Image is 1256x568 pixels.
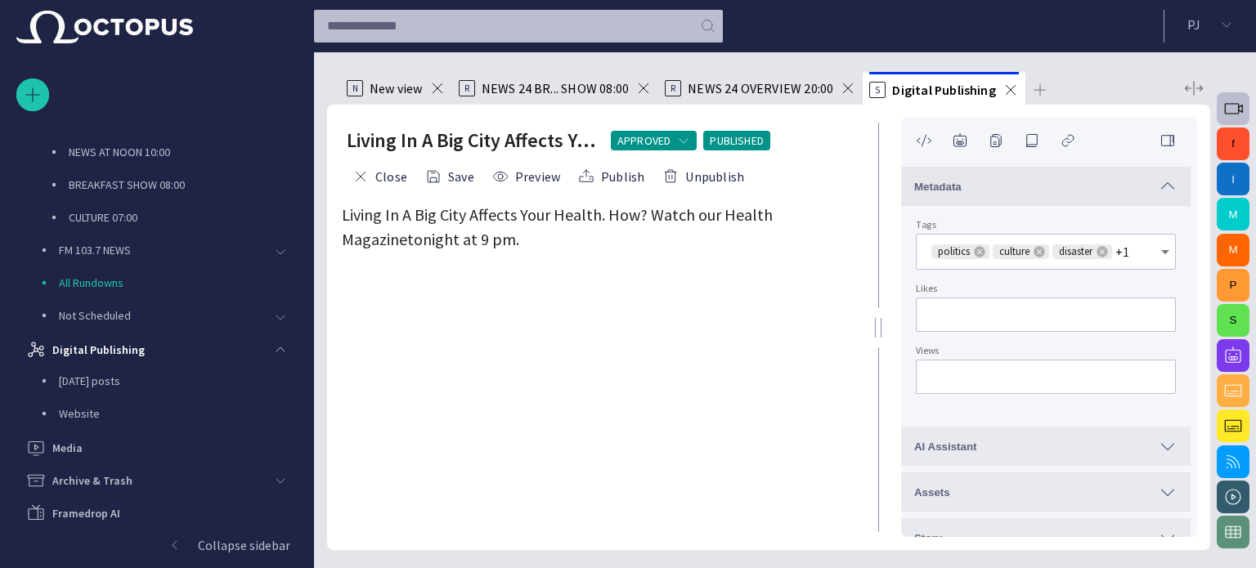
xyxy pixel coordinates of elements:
p: NEWS AT NOON 10:00 [69,144,297,160]
button: I [1217,163,1249,195]
p: FM 103.7 NEWS [59,242,264,258]
p: CULTURE 07:00 [69,209,297,226]
p: Website [59,405,297,422]
span: Digital Publishing [892,82,995,98]
button: S [1217,304,1249,337]
p: [DATE] posts [59,373,297,389]
p: Not Scheduled [59,307,264,324]
div: NNew view [340,72,452,105]
img: Octopus News Room [16,11,193,43]
div: [DATE] posts [26,366,297,399]
button: Collapse sidebar [16,529,297,561]
p: BREAKFAST SHOW 08:00 [69,177,297,193]
p: Media [52,440,83,456]
div: NEWS AT NOON 10:00 [36,137,297,170]
p: Digital Publishing [52,342,145,358]
p: Archive & Trash [52,472,132,489]
p: Framedrop AI [52,505,120,521]
p: P J [1187,15,1200,34]
p: R [665,80,681,96]
button: M [1217,198,1249,230]
div: BREAKFAST SHOW 08:00 [36,170,297,203]
p: Collapse sidebar [198,535,290,555]
div: SDigital Publishing [863,72,1025,105]
span: New view [370,80,423,96]
button: M [1217,234,1249,266]
div: RNEWS 24 OVERVIEW 20:00 [658,72,863,105]
button: PJ [1174,10,1246,39]
span: NEWS 24 BR... SHOW 08:00 [482,80,630,96]
button: P [1217,269,1249,302]
div: Media [16,432,297,464]
p: S [869,82,886,98]
p: R [459,80,475,96]
p: N [347,80,363,96]
div: RNEWS 24 BR... SHOW 08:00 [452,72,659,105]
div: All Rundowns [26,268,297,301]
div: Website [26,399,297,432]
span: NEWS 24 OVERVIEW 20:00 [688,80,833,96]
div: Framedrop AI [16,497,297,530]
p: All Rundowns [59,275,297,291]
div: CULTURE 07:00 [36,203,297,235]
button: f [1217,127,1249,160]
